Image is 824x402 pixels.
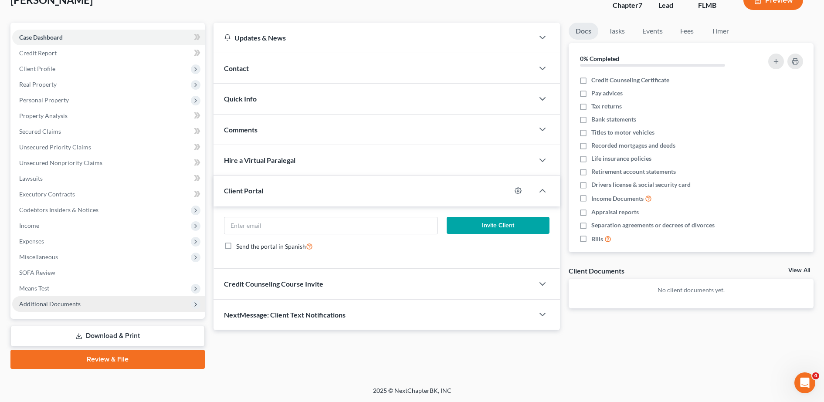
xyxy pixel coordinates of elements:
span: Executory Contracts [19,190,75,198]
span: Contact [224,64,249,72]
div: Lead [658,0,684,10]
iframe: Intercom live chat [794,372,815,393]
span: Life insurance policies [591,154,651,163]
span: Codebtors Insiders & Notices [19,206,98,213]
div: Chapter [613,0,644,10]
span: 4 [812,372,819,379]
a: SOFA Review [12,265,205,280]
span: Means Test [19,284,49,292]
span: Titles to motor vehicles [591,128,654,137]
a: Timer [705,23,736,40]
span: Secured Claims [19,128,61,135]
a: Unsecured Priority Claims [12,139,205,155]
span: Unsecured Nonpriority Claims [19,159,102,166]
strong: 0% Completed [580,55,619,62]
span: Unsecured Priority Claims [19,143,91,151]
span: Additional Documents [19,300,81,307]
span: Separation agreements or decrees of divorces [591,221,715,230]
span: Case Dashboard [19,34,63,41]
span: Recorded mortgages and deeds [591,141,675,150]
span: Comments [224,125,258,134]
span: Retirement account statements [591,167,676,176]
a: Docs [569,23,598,40]
p: No client documents yet. [576,286,807,294]
a: Property Analysis [12,108,205,124]
a: Tasks [602,23,632,40]
a: Case Dashboard [12,30,205,45]
a: Credit Report [12,45,205,61]
span: Credit Report [19,49,57,57]
span: Hire a Virtual Paralegal [224,156,295,164]
span: Lawsuits [19,175,43,182]
span: Bank statements [591,115,636,124]
div: Updates & News [224,33,523,42]
span: 7 [638,1,642,9]
a: Download & Print [10,326,205,346]
input: Enter email [224,217,437,234]
a: Lawsuits [12,171,205,186]
span: Client Profile [19,65,55,72]
a: View All [788,267,810,274]
span: Tax returns [591,102,622,111]
span: Income [19,222,39,229]
a: Unsecured Nonpriority Claims [12,155,205,171]
span: Send the portal in Spanish [236,243,306,250]
div: Client Documents [569,266,624,275]
span: Quick Info [224,95,257,103]
span: Property Analysis [19,112,68,119]
span: Real Property [19,81,57,88]
span: Miscellaneous [19,253,58,260]
span: Bills [591,235,603,243]
a: Review & File [10,350,205,369]
a: Fees [673,23,701,40]
span: NextMessage: Client Text Notifications [224,311,346,319]
span: Income Documents [591,194,644,203]
div: 2025 © NextChapterBK, INC [164,386,661,402]
a: Executory Contracts [12,186,205,202]
a: Secured Claims [12,124,205,139]
div: FLMB [698,0,729,10]
span: SOFA Review [19,269,55,276]
span: Client Portal [224,186,263,195]
span: Appraisal reports [591,208,639,216]
span: Credit Counseling Certificate [591,76,669,84]
a: Events [635,23,670,40]
span: Pay advices [591,89,623,98]
button: Invite Client [447,217,549,234]
span: Expenses [19,237,44,245]
span: Credit Counseling Course Invite [224,280,323,288]
span: Personal Property [19,96,69,104]
span: Drivers license & social security card [591,180,691,189]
